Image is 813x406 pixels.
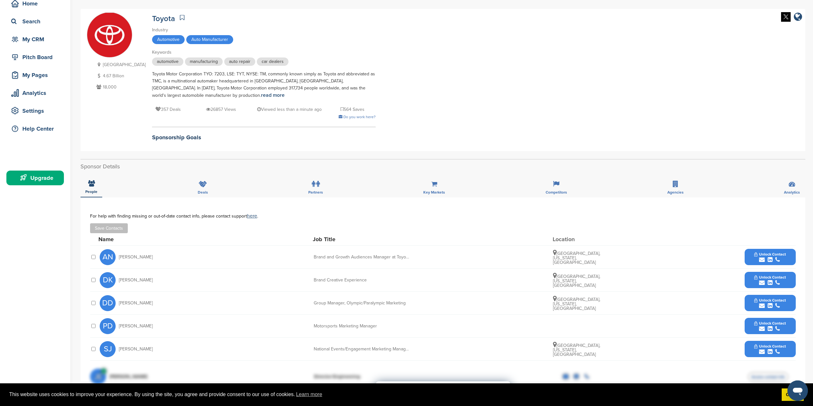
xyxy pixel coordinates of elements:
[119,301,153,305] span: [PERSON_NAME]
[553,274,600,288] span: [GEOGRAPHIC_DATA], [US_STATE], [GEOGRAPHIC_DATA]
[152,71,376,99] div: Toyota Motor Corporation TYO: 7203, LSE: TYT, NYSE: TM, commonly known simply as Toyota and abbre...
[343,115,376,119] span: Do you work here?
[10,123,64,134] div: Help Center
[553,251,600,265] span: [GEOGRAPHIC_DATA], [US_STATE], [GEOGRAPHIC_DATA]
[341,105,364,113] p: 564 Saves
[754,298,786,303] span: Unlock Contact
[257,105,322,113] p: Viewed less than a minute ago
[747,271,794,290] button: Unlock Contact
[6,50,64,65] a: Pitch Board
[98,236,169,242] div: Name
[10,87,64,99] div: Analytics
[95,83,146,91] p: 18,000
[553,236,601,242] div: Location
[100,341,116,357] span: SJ
[119,347,153,351] span: [PERSON_NAME]
[308,190,323,194] span: Partners
[224,57,255,66] span: auto repair
[781,12,791,22] img: Twitter white
[206,105,236,113] p: 26857 Views
[152,14,175,23] a: Toyota
[87,13,132,57] img: Sponsorpitch & Toyota
[10,69,64,81] div: My Pages
[747,340,794,359] button: Unlock Contact
[6,86,64,100] a: Analytics
[247,213,257,219] a: here
[152,27,376,34] div: Industry
[119,278,153,282] span: [PERSON_NAME]
[185,57,223,66] span: manufacturing
[6,103,64,118] a: Settings
[152,133,376,142] h2: Sponsorship Goals
[95,61,146,69] p: [GEOGRAPHIC_DATA]
[90,223,128,233] button: Save Contacts
[754,275,786,280] span: Unlock Contact
[313,236,409,242] div: Job Title
[9,390,777,399] span: This website uses cookies to improve your experience. By using the site, you agree and provide co...
[747,248,794,267] button: Unlock Contact
[10,34,64,45] div: My CRM
[81,162,805,171] h2: Sponsor Details
[6,171,64,185] a: Upgrade
[747,317,794,336] button: Unlock Contact
[152,35,185,44] span: Automotive
[90,213,796,218] div: For help with finding missing or out-of-date contact info, please contact support .
[747,294,794,313] button: Unlock Contact
[100,249,116,265] span: AN
[546,190,567,194] span: Competitors
[100,272,116,288] span: DK
[754,344,786,349] span: Unlock Contact
[198,190,208,194] span: Deals
[257,57,288,66] span: car dealers
[423,190,445,194] span: Key Markets
[314,347,410,351] div: National Events/Engagement Marketing Manager
[119,324,153,328] span: [PERSON_NAME]
[10,51,64,63] div: Pitch Board
[95,72,146,80] p: 4.67 Billion
[6,14,64,29] a: Search
[553,297,600,311] span: [GEOGRAPHIC_DATA], [US_STATE], [GEOGRAPHIC_DATA]
[553,343,600,357] span: [GEOGRAPHIC_DATA], [US_STATE], [GEOGRAPHIC_DATA]
[754,252,786,257] span: Unlock Contact
[186,35,233,44] span: Auto Manufacturer
[794,12,802,23] a: company link
[10,105,64,117] div: Settings
[261,92,285,98] a: read more
[295,390,323,399] a: learn more about cookies
[784,190,800,194] span: Analytics
[10,172,64,184] div: Upgrade
[152,49,376,56] div: Keywords
[782,388,804,401] a: dismiss cookie message
[10,16,64,27] div: Search
[339,115,376,119] a: Do you work here?
[314,255,410,259] div: Brand and Growth Audiences Manager at Toyota [GEOGRAPHIC_DATA]
[667,190,684,194] span: Agencies
[314,324,410,328] div: Motorsports Marketing Manager
[155,105,181,113] p: 357 Deals
[119,255,153,259] span: [PERSON_NAME]
[314,278,410,282] div: Brand Creative Experience
[100,295,116,311] span: DD
[152,57,183,66] span: automotive
[6,32,64,47] a: My CRM
[754,321,786,326] span: Unlock Contact
[787,380,808,401] iframe: Bouton de lancement de la fenêtre de messagerie
[100,318,116,334] span: PD
[314,301,410,305] div: Group Manager, Olympic/Paralympic Marketing
[6,121,64,136] a: Help Center
[85,190,97,194] span: People
[6,68,64,82] a: My Pages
